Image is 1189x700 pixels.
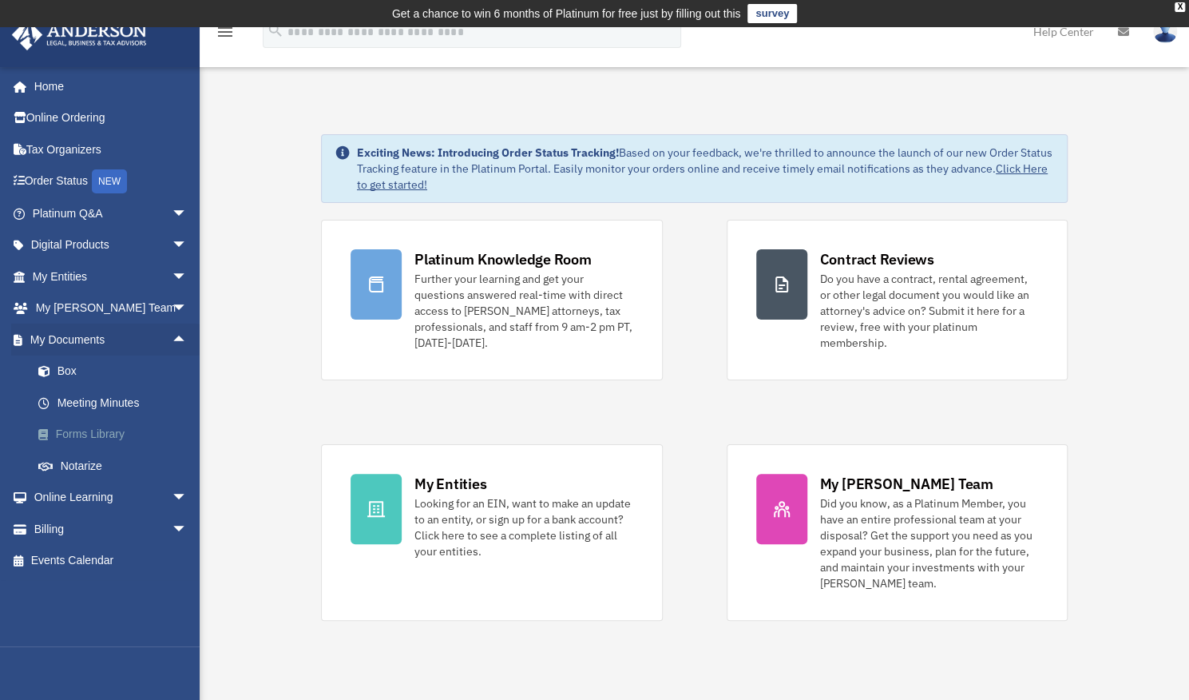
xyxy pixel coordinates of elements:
div: Contract Reviews [820,249,934,269]
strong: Exciting News: Introducing Order Status Tracking! [357,145,619,160]
div: Platinum Knowledge Room [414,249,592,269]
div: Looking for an EIN, want to make an update to an entity, or sign up for a bank account? Click her... [414,495,633,559]
i: menu [216,22,235,42]
span: arrow_drop_down [172,482,204,515]
i: search [267,22,284,39]
a: Billingarrow_drop_down [11,513,212,545]
div: close [1175,2,1185,12]
div: Do you have a contract, rental agreement, or other legal document you would like an attorney's ad... [820,271,1039,351]
div: NEW [92,169,127,193]
span: arrow_drop_down [172,261,204,293]
div: My Entities [414,474,486,494]
div: Did you know, as a Platinum Member, you have an entire professional team at your disposal? Get th... [820,495,1039,591]
a: Home [11,70,204,102]
a: Contract Reviews Do you have a contract, rental agreement, or other legal document you would like... [727,220,1068,380]
a: Events Calendar [11,545,212,577]
span: arrow_drop_up [172,324,204,356]
span: arrow_drop_down [172,229,204,262]
a: My Entitiesarrow_drop_down [11,261,212,292]
a: Digital Productsarrow_drop_down [11,229,212,261]
a: Online Learningarrow_drop_down [11,482,212,514]
div: Based on your feedback, we're thrilled to announce the launch of our new Order Status Tracking fe... [357,145,1054,193]
a: My Entities Looking for an EIN, want to make an update to an entity, or sign up for a bank accoun... [321,444,663,621]
a: survey [747,4,797,23]
a: Forms Library [22,419,212,451]
a: My Documentsarrow_drop_up [11,324,212,356]
a: Online Ordering [11,102,212,134]
div: Get a chance to win 6 months of Platinum for free just by filling out this [392,4,741,23]
a: My [PERSON_NAME] Teamarrow_drop_down [11,292,212,324]
span: arrow_drop_down [172,197,204,230]
a: Click Here to get started! [357,161,1048,192]
img: User Pic [1153,20,1177,43]
a: Order StatusNEW [11,165,212,198]
a: Box [22,356,212,388]
span: arrow_drop_down [172,513,204,546]
a: menu [216,28,235,42]
span: arrow_drop_down [172,292,204,325]
a: Platinum Knowledge Room Further your learning and get your questions answered real-time with dire... [321,220,663,380]
a: Meeting Minutes [22,387,212,419]
a: Tax Organizers [11,133,212,165]
a: Platinum Q&Aarrow_drop_down [11,197,212,229]
a: Notarize [22,450,212,482]
img: Anderson Advisors Platinum Portal [7,19,152,50]
div: My [PERSON_NAME] Team [820,474,993,494]
a: My [PERSON_NAME] Team Did you know, as a Platinum Member, you have an entire professional team at... [727,444,1068,621]
div: Further your learning and get your questions answered real-time with direct access to [PERSON_NAM... [414,271,633,351]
